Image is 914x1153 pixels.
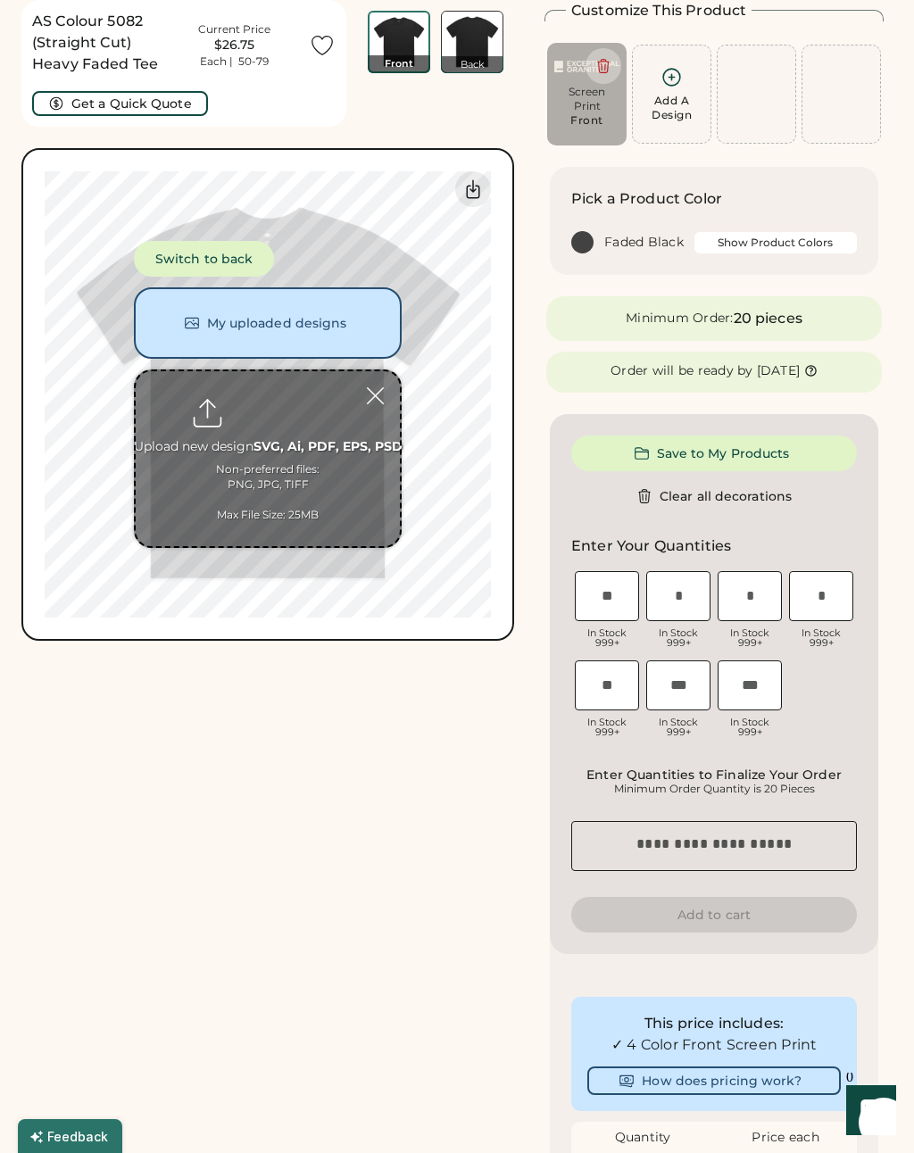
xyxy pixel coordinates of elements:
div: 20 pieces [734,308,802,329]
div: Order will be ready by [611,362,753,380]
button: How does pricing work? [587,1066,841,1095]
img: EG-horizontalwhitelogo-10.png [554,50,619,83]
div: Current Price [198,22,270,37]
div: In Stock 999+ [789,628,853,648]
div: In Stock 999+ [646,628,710,648]
div: This price includes: [587,1013,841,1034]
div: Back [441,56,503,73]
div: [DATE] [757,362,801,380]
div: $26.75 [156,37,312,54]
div: ✓ 4 Color Front Screen Print [587,1034,841,1056]
div: Download Front Mockup [455,171,491,207]
div: Faded Black [604,234,684,252]
div: Enter Quantities to Finalize Your Order [577,767,852,782]
h2: Enter Your Quantities [571,535,731,557]
img: AS Colour 5082 Faded Black Back Thumbnail [442,12,503,72]
div: Upload new design [134,438,403,456]
div: Add A Design [652,94,692,122]
div: Screen Print [554,85,619,113]
button: Add to cart [571,897,857,933]
button: My uploaded designs [134,287,402,359]
div: Front [570,113,603,128]
img: AS Colour 5082 Faded Black Front Thumbnail [370,12,428,71]
button: Show Product Colors [694,232,857,253]
div: In Stock 999+ [575,718,639,737]
h2: Pick a Product Color [571,188,722,210]
div: Front [368,55,430,73]
div: Minimum Order Quantity is 20 Pieces [577,782,852,796]
strong: SVG, Ai, PDF, EPS, PSD [253,438,403,454]
div: In Stock 999+ [575,628,639,648]
iframe: Front Chat [829,1073,906,1149]
div: In Stock 999+ [718,718,782,737]
button: Delete this decoration. [586,48,621,84]
button: Switch to back [134,241,274,277]
button: Get a Quick Quote [32,91,208,116]
button: Clear all decorations [571,478,857,514]
button: Save to My Products [571,435,857,471]
div: Minimum Order: [626,310,734,328]
div: Quantity [571,1129,714,1147]
div: In Stock 999+ [646,718,710,737]
div: Each | 50-79 [200,54,269,69]
div: In Stock 999+ [718,628,782,648]
div: Price each [714,1129,857,1147]
h1: AS Colour 5082 (Straight Cut) Heavy Faded Tee [32,11,160,75]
